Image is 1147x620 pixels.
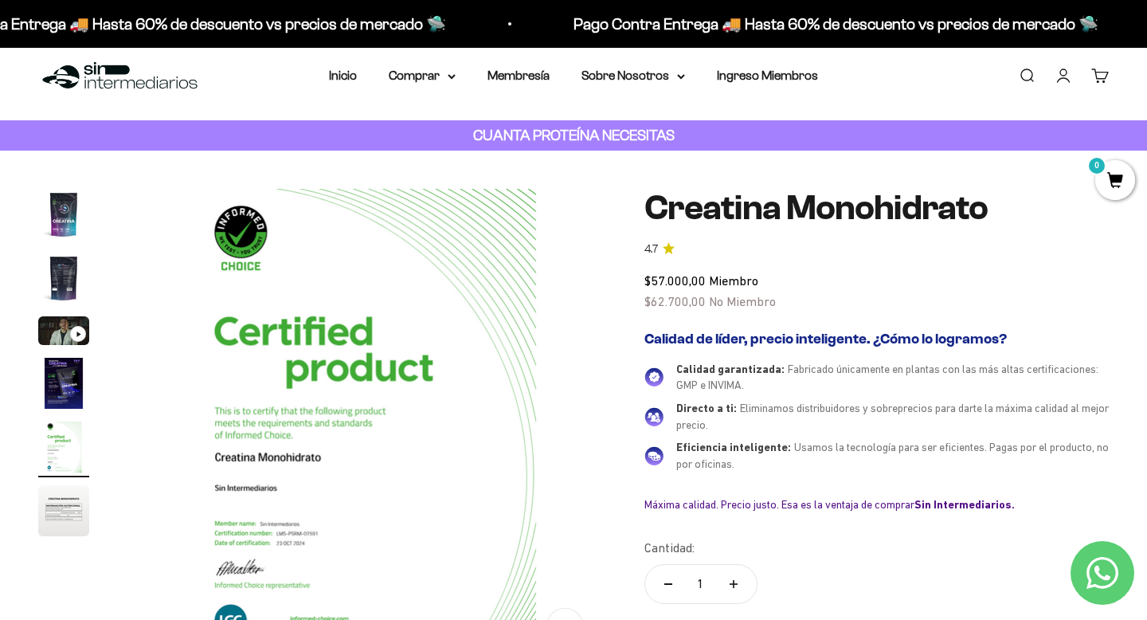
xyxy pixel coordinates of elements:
[19,207,330,235] div: Comparativa con otros productos similares
[676,402,737,414] span: Directo a ti:
[19,143,330,171] div: País de origen de ingredientes
[709,273,758,288] span: Miembro
[709,294,776,308] span: No Miembro
[473,127,675,143] strong: CUANTA PROTEÍNA NECESITAS
[573,11,1098,37] p: Pago Contra Entrega 🚚 Hasta 60% de descuento vs precios de mercado 🛸
[676,441,1109,470] span: Usamos la tecnología para ser eficientes. Pagas por el producto, no por oficinas.
[19,112,330,139] div: Detalles sobre ingredientes "limpios"
[676,402,1109,431] span: Eliminamos distribuidores y sobreprecios para darte la máxima calidad al mejor precio.
[38,253,89,304] img: Creatina Monohidrato
[38,358,89,414] button: Ir al artículo 4
[676,441,791,453] span: Eficiencia inteligente:
[644,273,706,288] span: $57.000,00
[389,65,456,86] summary: Comprar
[644,241,1109,258] a: 4.74.7 de 5.0 estrellas
[38,485,89,536] img: Creatina Monohidrato
[260,275,330,302] button: Enviar
[645,565,691,603] button: Reducir cantidad
[38,253,89,308] button: Ir al artículo 2
[53,240,328,266] input: Otra (por favor especifica)
[1095,173,1135,190] a: 0
[914,498,1015,511] b: Sin Intermediarios.
[644,367,664,387] img: Calidad garantizada
[644,497,1109,512] div: Máxima calidad. Precio justo. Esa es la ventaja de comprar
[644,241,658,258] span: 4.7
[38,358,89,409] img: Creatina Monohidrato
[644,407,664,426] img: Directo a ti
[644,189,1109,227] h1: Creatina Monohidrato
[676,363,785,375] span: Calidad garantizada:
[38,189,89,240] img: Creatina Monohidrato
[644,446,664,465] img: Eficiencia inteligente
[1087,156,1106,175] mark: 0
[717,69,818,82] a: Ingreso Miembros
[644,331,1109,348] h2: Calidad de líder, precio inteligente. ¿Cómo lo logramos?
[38,422,89,477] button: Ir al artículo 5
[711,565,757,603] button: Aumentar cantidad
[38,316,89,350] button: Ir al artículo 3
[676,363,1098,392] span: Fabricado únicamente en plantas con las más altas certificaciones: GMP e INVIMA.
[644,538,695,559] label: Cantidad:
[38,422,89,473] img: Creatina Monohidrato
[581,65,685,86] summary: Sobre Nosotros
[261,275,328,302] span: Enviar
[38,189,89,245] button: Ir al artículo 1
[38,485,89,541] button: Ir al artículo 6
[329,69,357,82] a: Inicio
[19,175,330,203] div: Certificaciones de calidad
[487,69,550,82] a: Membresía
[19,26,330,98] p: Para decidirte a comprar este suplemento, ¿qué información específica sobre su pureza, origen o c...
[644,294,706,308] span: $62.700,00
